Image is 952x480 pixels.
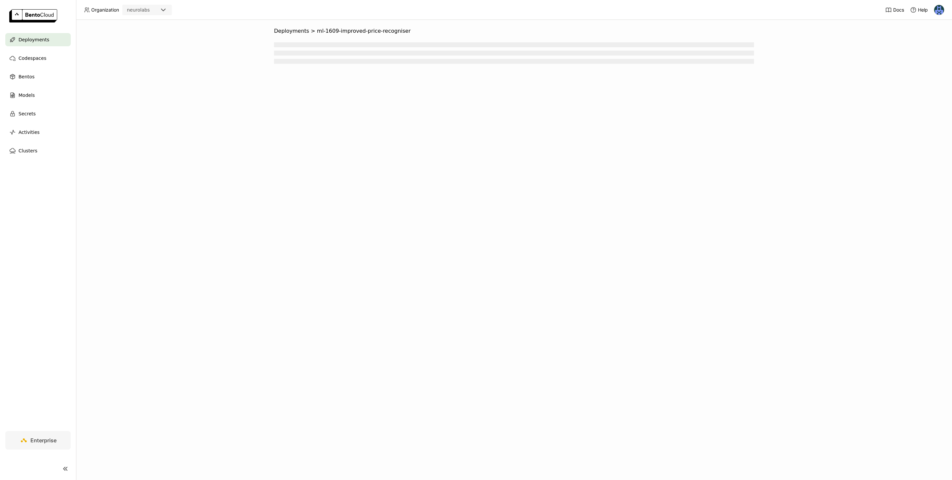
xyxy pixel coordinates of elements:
span: Codespaces [19,54,46,62]
span: Bentos [19,73,34,81]
a: Codespaces [5,52,71,65]
span: Organization [91,7,119,13]
span: Activities [19,128,40,136]
a: Deployments [5,33,71,46]
nav: Breadcrumbs navigation [274,28,754,34]
span: Enterprise [30,437,57,444]
div: Help [910,7,928,13]
a: Activities [5,126,71,139]
span: Docs [893,7,904,13]
a: Bentos [5,70,71,83]
a: Models [5,89,71,102]
a: Docs [885,7,904,13]
a: Clusters [5,144,71,157]
img: Paul Pop [934,5,944,15]
div: neurolabs [127,7,150,13]
span: Deployments [19,36,49,44]
a: Enterprise [5,431,71,450]
span: > [309,28,317,34]
span: Secrets [19,110,36,118]
span: ml-1609-improved-price-recogniser [317,28,411,34]
a: Secrets [5,107,71,120]
span: Clusters [19,147,37,155]
input: Selected neurolabs. [150,7,151,14]
span: Models [19,91,35,99]
img: logo [9,9,57,22]
span: Deployments [274,28,309,34]
span: Help [918,7,928,13]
